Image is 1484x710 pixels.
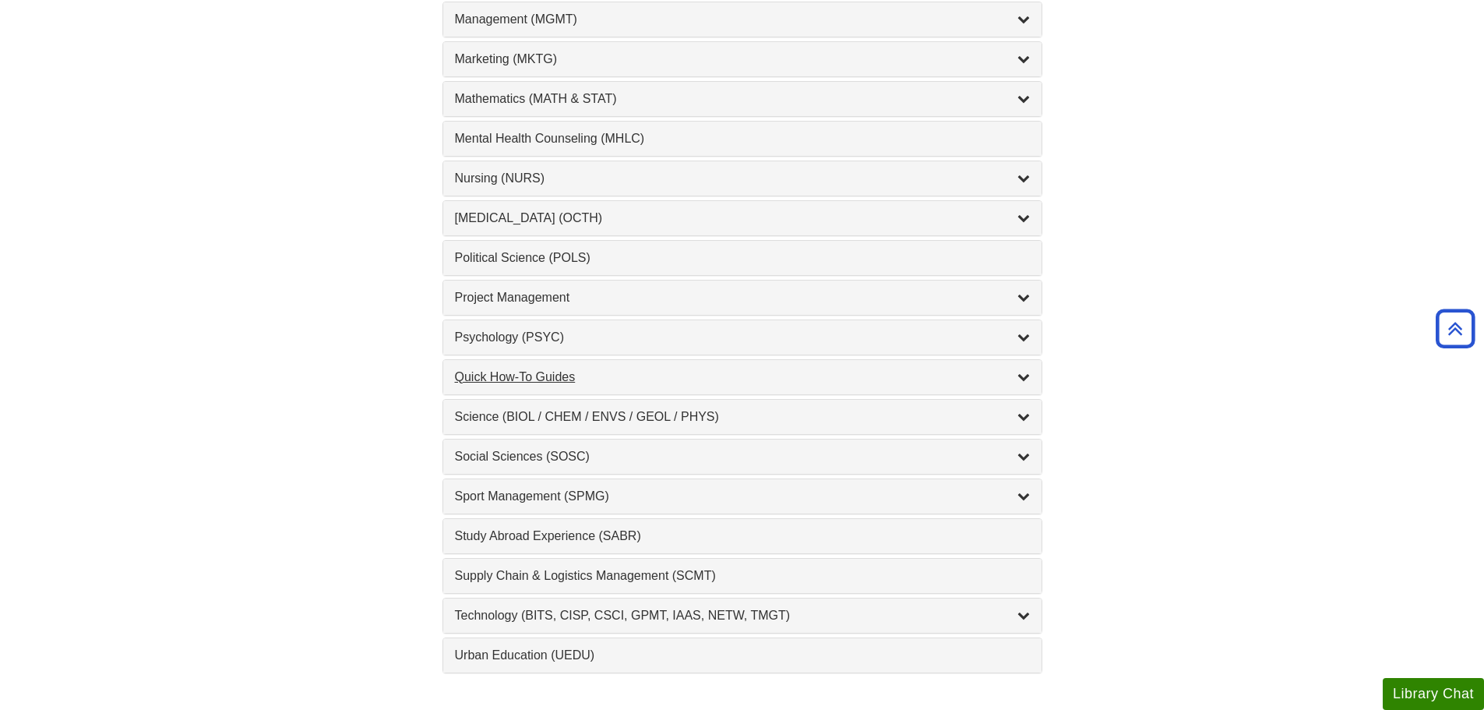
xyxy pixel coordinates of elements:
a: Marketing (MKTG) [455,50,1030,69]
a: Political Science (POLS) [455,249,1030,267]
a: Sport Management (SPMG) [455,487,1030,506]
a: Technology (BITS, CISP, CSCI, GPMT, IAAS, NETW, TMGT) [455,606,1030,625]
a: Nursing (NURS) [455,169,1030,188]
a: Back to Top [1430,318,1480,339]
a: Psychology (PSYC) [455,328,1030,347]
a: Mathematics (MATH & STAT) [455,90,1030,108]
a: Mental Health Counseling (MHLC) [455,129,1030,148]
button: Library Chat [1383,678,1484,710]
a: Science (BIOL / CHEM / ENVS / GEOL / PHYS) [455,408,1030,426]
a: Social Sciences (SOSC) [455,447,1030,466]
a: Urban Education (UEDU) [455,646,1030,665]
a: Management (MGMT) [455,10,1030,29]
a: Supply Chain & Logistics Management (SCMT) [455,567,1030,585]
a: Study Abroad Experience (SABR) [455,527,1030,546]
a: Project Management [455,288,1030,307]
a: [MEDICAL_DATA] (OCTH) [455,209,1030,228]
a: Quick How-To Guides [455,368,1030,387]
